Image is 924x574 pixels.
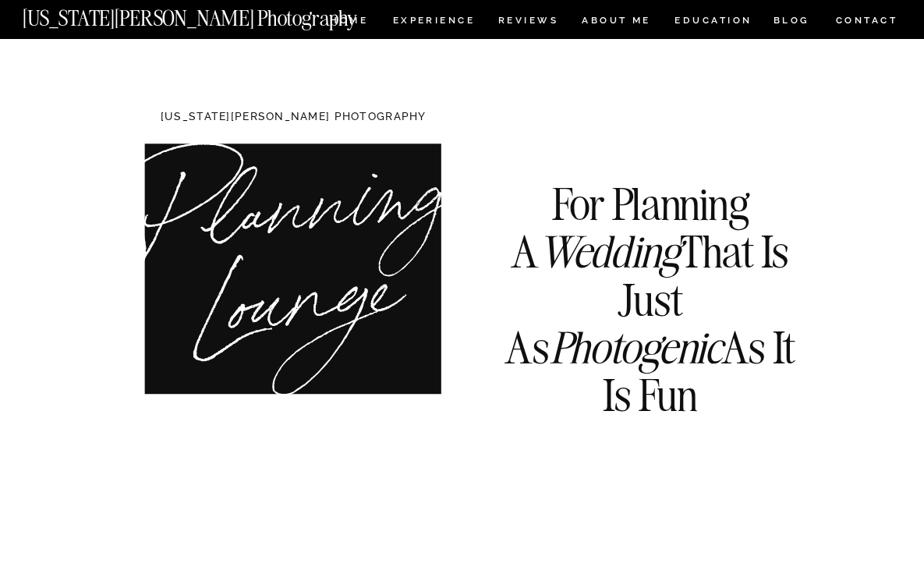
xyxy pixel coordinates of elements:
[393,16,474,29] a: Experience
[538,225,680,279] i: Wedding
[489,181,812,357] h3: For Planning A That Is Just As As It Is Fun
[327,16,371,29] a: HOME
[498,16,556,29] a: REVIEWS
[582,16,652,29] a: ABOUT ME
[136,111,451,126] h1: [US_STATE][PERSON_NAME] PHOTOGRAPHY
[773,16,809,29] a: BLOG
[673,16,754,29] a: EDUCATION
[834,12,898,29] a: CONTACT
[550,321,722,375] i: Photogenic
[129,165,469,339] h1: Planning Lounge
[23,8,409,21] a: [US_STATE][PERSON_NAME] Photography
